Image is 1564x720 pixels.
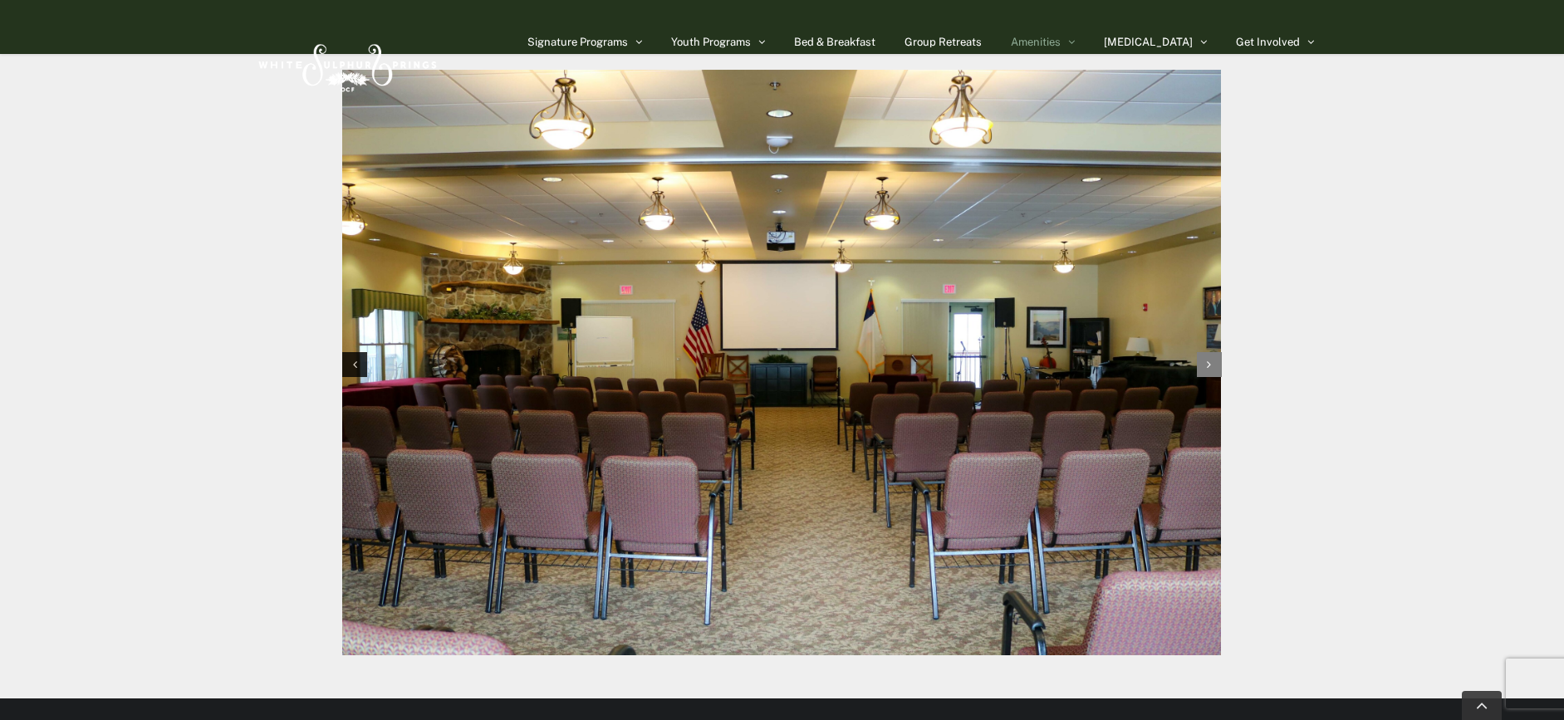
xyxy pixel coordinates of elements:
[671,37,751,47] span: Youth Programs
[527,37,628,47] span: Signature Programs
[1104,37,1193,47] span: [MEDICAL_DATA]
[342,70,1221,659] div: 6 / 12
[342,352,367,377] div: Previous slide
[1236,37,1300,47] span: Get Involved
[905,37,982,47] span: Group Retreats
[251,26,442,104] img: White Sulphur Springs Logo
[1011,37,1061,47] span: Amenities
[1197,352,1222,377] div: Next slide
[794,37,875,47] span: Bed & Breakfast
